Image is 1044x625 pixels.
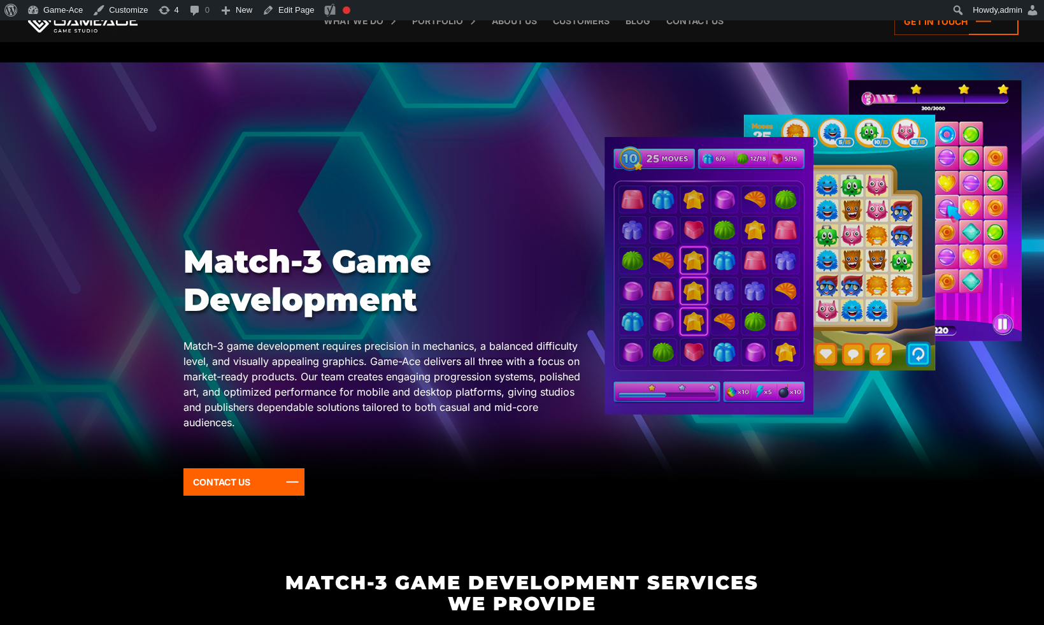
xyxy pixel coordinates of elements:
a: Get in touch [894,8,1019,35]
p: Match-3 game development requires precision in mechanics, a balanced difficulty level, and visual... [183,338,590,430]
span: admin [1000,5,1022,15]
a: Contact Us [183,468,304,496]
h2: Match-3 Game Development Services We Provide [183,572,861,614]
div: Focus keyphrase not set [343,6,350,14]
h1: Match-3 Game Development [183,243,590,319]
